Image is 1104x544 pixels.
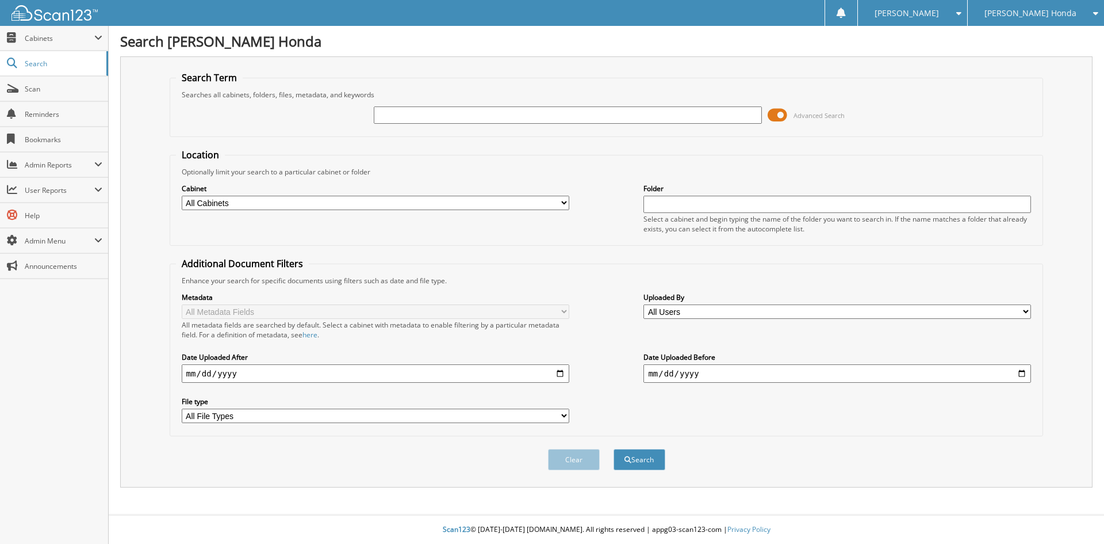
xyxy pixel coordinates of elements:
[182,364,569,383] input: start
[875,10,939,17] span: [PERSON_NAME]
[109,516,1104,544] div: © [DATE]-[DATE] [DOMAIN_NAME]. All rights reserved | appg03-scan123-com |
[643,352,1031,362] label: Date Uploaded Before
[25,185,94,195] span: User Reports
[302,330,317,340] a: here
[176,167,1037,177] div: Optionally limit your search to a particular cabinet or folder
[25,135,102,144] span: Bookmarks
[176,257,309,270] legend: Additional Document Filters
[182,184,569,193] label: Cabinet
[11,5,98,21] img: scan123-logo-white.svg
[25,261,102,271] span: Announcements
[182,320,569,340] div: All metadata fields are searched by default. Select a cabinet with metadata to enable filtering b...
[727,524,770,534] a: Privacy Policy
[643,214,1031,234] div: Select a cabinet and begin typing the name of the folder you want to search in. If the name match...
[176,276,1037,286] div: Enhance your search for specific documents using filters such as date and file type.
[548,449,600,470] button: Clear
[176,71,243,84] legend: Search Term
[25,109,102,119] span: Reminders
[643,184,1031,193] label: Folder
[120,32,1092,51] h1: Search [PERSON_NAME] Honda
[182,352,569,362] label: Date Uploaded After
[25,236,94,246] span: Admin Menu
[984,10,1076,17] span: [PERSON_NAME] Honda
[25,33,94,43] span: Cabinets
[182,397,569,406] label: File type
[643,364,1031,383] input: end
[793,111,845,120] span: Advanced Search
[25,160,94,170] span: Admin Reports
[443,524,470,534] span: Scan123
[182,292,569,302] label: Metadata
[176,149,225,161] legend: Location
[25,59,101,69] span: Search
[614,449,665,470] button: Search
[176,90,1037,100] div: Searches all cabinets, folders, files, metadata, and keywords
[25,84,102,94] span: Scan
[643,292,1031,302] label: Uploaded By
[25,211,102,220] span: Help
